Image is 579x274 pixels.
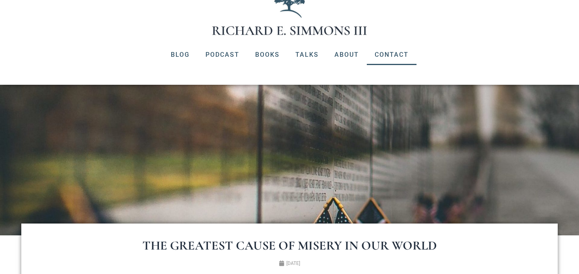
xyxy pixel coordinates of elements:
h1: The Greatest Cause of Misery in Our World [53,239,526,252]
a: Contact [367,45,417,65]
a: Podcast [198,45,247,65]
time: [DATE] [286,261,300,266]
a: Talks [288,45,327,65]
a: About [327,45,367,65]
a: Books [247,45,288,65]
a: [DATE] [279,260,300,267]
a: Blog [163,45,198,65]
